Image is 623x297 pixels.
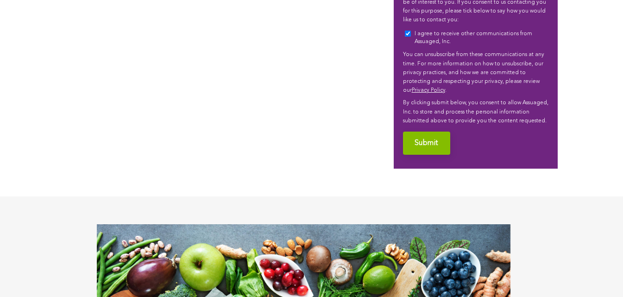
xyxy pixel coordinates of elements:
[577,253,623,297] iframe: Chat Widget
[415,31,532,44] p: I agree to receive other communications from Assuaged, Inc.
[412,88,445,93] a: Privacy Policy
[403,99,548,126] p: By clicking submit below, you consent to allow Assuaged, Inc. to store and process the personal i...
[403,51,548,95] p: You can unsubscribe from these communications at any time. For more information on how to unsubsc...
[403,132,450,155] input: Submit
[405,31,411,37] input: I agree to receive other communications from Assuaged, Inc.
